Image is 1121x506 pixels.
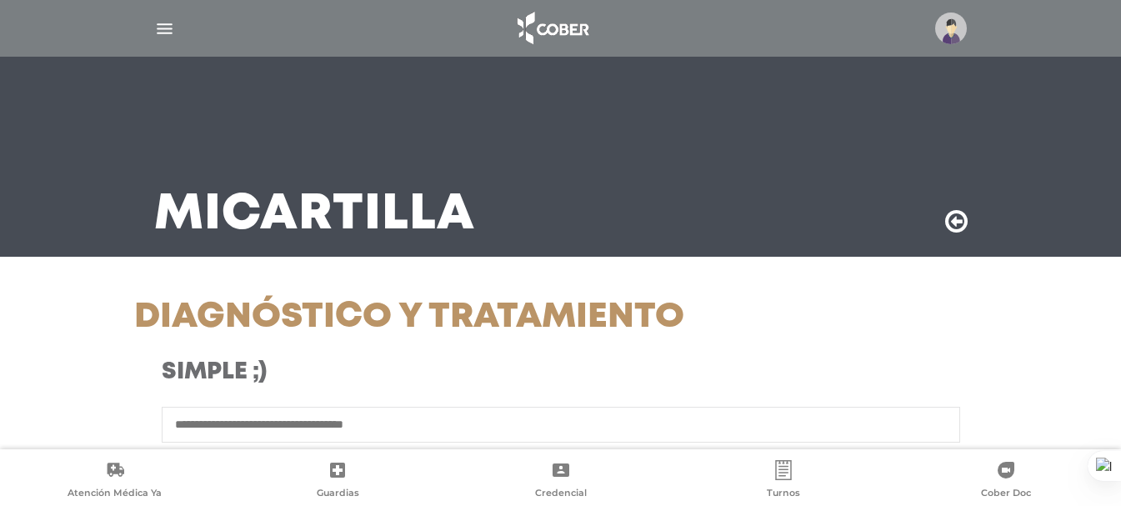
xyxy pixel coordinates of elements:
img: logo_cober_home-white.png [508,8,596,48]
span: Guardias [317,487,359,502]
span: Cober Doc [981,487,1031,502]
a: Cober Doc [895,460,1118,503]
span: Turnos [767,487,800,502]
h3: Mi Cartilla [154,193,475,237]
img: Cober_menu-lines-white.svg [154,18,175,39]
a: Atención Médica Ya [3,460,226,503]
a: Guardias [226,460,448,503]
h3: Simple ;) [162,358,668,387]
span: Atención Médica Ya [68,487,162,502]
h1: Diagnóstico y Tratamiento [134,297,695,338]
a: Credencial [449,460,672,503]
a: Turnos [672,460,894,503]
img: profile-placeholder.svg [935,13,967,44]
span: Credencial [535,487,587,502]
